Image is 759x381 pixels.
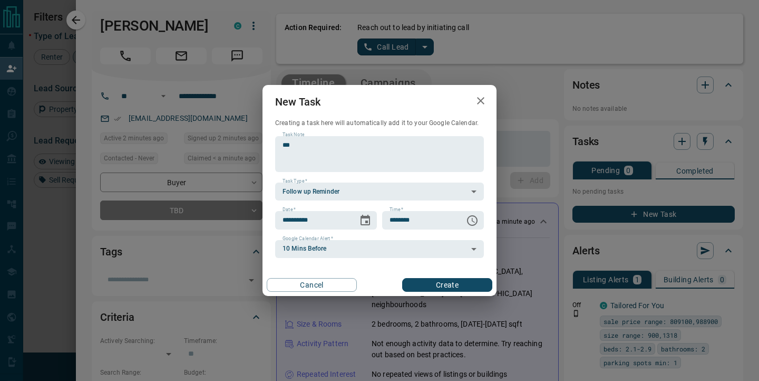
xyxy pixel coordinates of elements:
[283,131,304,138] label: Task Note
[275,183,484,201] div: Follow up Reminder
[262,85,333,119] h2: New Task
[283,178,307,185] label: Task Type
[283,206,296,213] label: Date
[355,210,376,231] button: Choose date, selected date is Oct 14, 2025
[402,278,492,292] button: Create
[462,210,483,231] button: Choose time, selected time is 6:00 AM
[390,206,403,213] label: Time
[275,240,484,258] div: 10 Mins Before
[283,235,333,242] label: Google Calendar Alert
[267,278,357,292] button: Cancel
[275,119,484,128] p: Creating a task here will automatically add it to your Google Calendar.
